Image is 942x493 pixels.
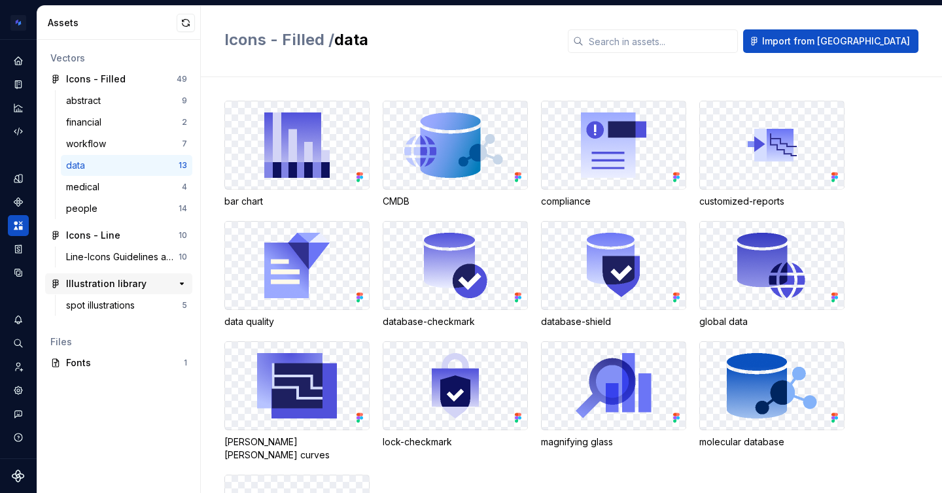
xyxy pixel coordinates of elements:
[66,277,147,290] div: Illustration library
[66,116,107,129] div: financial
[699,195,845,208] div: customized-reports
[179,252,187,262] div: 10
[61,133,192,154] a: workflow7
[50,52,187,65] div: Vectors
[61,246,192,267] a: Line-Icons Guidelines and Library10
[61,90,192,111] a: abstract9
[8,380,29,401] a: Settings
[8,309,29,330] button: Notifications
[66,180,105,194] div: medical
[66,202,103,215] div: people
[61,155,192,176] a: data13
[224,29,552,50] h2: data
[182,139,187,149] div: 7
[8,356,29,377] a: Invite team
[541,315,686,328] div: database-shield
[383,435,528,449] div: lock-checkmark
[179,160,187,171] div: 13
[699,435,845,449] div: molecular database
[45,69,192,90] a: Icons - Filled49
[66,159,90,172] div: data
[61,177,192,197] a: medical4
[8,50,29,71] a: Home
[541,195,686,208] div: compliance
[584,29,738,53] input: Search in assets...
[182,300,187,311] div: 5
[224,315,370,328] div: data quality
[184,358,187,368] div: 1
[61,112,192,133] a: financial2
[224,195,370,208] div: bar chart
[66,94,106,107] div: abstract
[762,35,910,48] span: Import from [GEOGRAPHIC_DATA]
[179,230,187,241] div: 10
[383,195,528,208] div: CMDB
[66,299,140,312] div: spot illustrations
[66,137,111,150] div: workflow
[8,121,29,142] a: Code automation
[50,335,187,348] div: Files
[8,403,29,424] button: Contact support
[8,192,29,212] a: Components
[8,239,29,260] a: Storybook stories
[182,182,187,192] div: 4
[8,215,29,236] a: Assets
[45,273,192,294] a: Illustration library
[541,435,686,449] div: magnifying glass
[10,15,26,31] img: d4286e81-bf2d-465c-b469-1298f2b8eabd.png
[8,97,29,118] a: Analytics
[699,315,845,328] div: global data
[66,356,184,369] div: Fonts
[177,74,187,84] div: 49
[8,74,29,95] a: Documentation
[8,333,29,354] button: Search ⌘K
[8,168,29,189] a: Design tokens
[61,295,192,316] a: spot illustrations5
[66,73,126,86] div: Icons - Filled
[224,435,370,462] div: [PERSON_NAME] [PERSON_NAME] curves
[743,29,918,53] button: Import from [GEOGRAPHIC_DATA]
[45,352,192,373] a: Fonts1
[66,229,120,242] div: Icons - Line
[48,16,177,29] div: Assets
[224,30,334,49] span: Icons - Filled /
[8,262,29,283] a: Data sources
[179,203,187,214] div: 14
[12,469,25,483] svg: Supernova Logo
[182,117,187,127] div: 2
[66,250,179,263] div: Line-Icons Guidelines and Library
[383,315,528,328] div: database-checkmark
[45,225,192,246] a: Icons - Line10
[61,198,192,219] a: people14
[182,95,187,106] div: 9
